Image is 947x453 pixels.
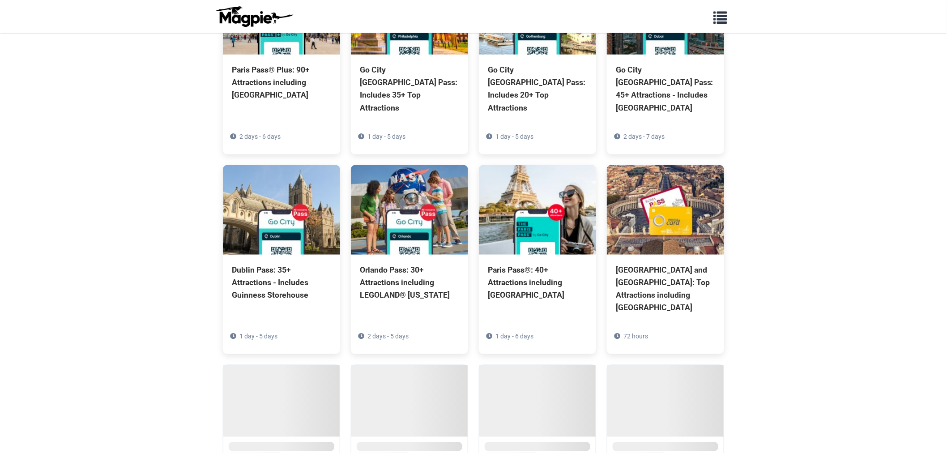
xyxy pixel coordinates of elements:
span: 1 day - 6 days [495,333,533,340]
span: 2 days - 7 days [623,133,665,140]
span: 2 days - 5 days [367,333,409,340]
div: Paris Pass® Plus: 90+ Attractions including [GEOGRAPHIC_DATA] [232,64,331,101]
div: Dublin Pass: 35+ Attractions - Includes Guinness Storehouse [232,264,331,301]
img: logo-ab69f6fb50320c5b225c76a69d11143b.png [214,6,294,27]
div: [GEOGRAPHIC_DATA] and [GEOGRAPHIC_DATA]: Top Attractions including [GEOGRAPHIC_DATA] [616,264,715,314]
span: 1 day - 5 days [239,333,277,340]
span: 1 day - 5 days [367,133,405,140]
a: Dublin Pass: 35+ Attractions - Includes Guinness Storehouse 1 day - 5 days [223,165,340,342]
div: Go City [GEOGRAPHIC_DATA] Pass: Includes 20+ Top Attractions [488,64,587,114]
a: Orlando Pass: 30+ Attractions including LEGOLAND® [US_STATE] 2 days - 5 days [351,165,468,342]
div: Go City [GEOGRAPHIC_DATA] Pass: 45+ Attractions - Includes [GEOGRAPHIC_DATA] [616,64,715,114]
img: Rome and Vatican Pass: Top Attractions including Colosseum [607,165,724,255]
div: Paris Pass®: 40+ Attractions including [GEOGRAPHIC_DATA] [488,264,587,301]
span: 72 hours [623,333,648,340]
img: Paris Pass®: 40+ Attractions including Eiffel Tower [479,165,596,255]
img: Dublin Pass: 35+ Attractions - Includes Guinness Storehouse [223,165,340,255]
div: Orlando Pass: 30+ Attractions including LEGOLAND® [US_STATE] [360,264,459,301]
a: [GEOGRAPHIC_DATA] and [GEOGRAPHIC_DATA]: Top Attractions including [GEOGRAPHIC_DATA] 72 hours [607,165,724,355]
img: Orlando Pass: 30+ Attractions including LEGOLAND® Florida [351,165,468,255]
div: Go City [GEOGRAPHIC_DATA] Pass: Includes 35+ Top Attractions [360,64,459,114]
span: 2 days - 6 days [239,133,281,140]
span: 1 day - 5 days [495,133,533,140]
a: Paris Pass®: 40+ Attractions including [GEOGRAPHIC_DATA] 1 day - 6 days [479,165,596,342]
